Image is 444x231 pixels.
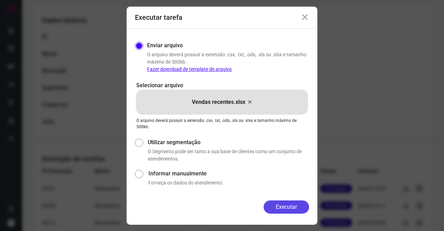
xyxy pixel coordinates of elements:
[148,148,309,163] p: O Segmento pode ser tanto a sua base de clientes como um conjunto de atendimentos.
[147,41,183,50] label: Enviar arquivo
[147,51,309,73] p: O arquivo deverá possuir a extensão .csv, .txt, .ods, .xls ou .xlsx e tamanho máximo de 500kb.
[147,66,232,72] a: Fazer download de template de arquivo
[136,117,308,130] p: O arquivo deverá possuir a extensão .csv, .txt, .ods, .xls ou .xlsx e tamanho máximo de 500kb.
[148,138,309,147] label: Utilizar segmentação
[148,179,309,187] p: Forneça os dados do atendimento.
[264,200,309,214] button: Executar
[148,170,309,178] label: Informar manualmente
[136,81,308,90] p: Selecionar arquivo
[135,13,182,22] h3: Executar tarefa
[192,98,245,106] p: Vendas recentes.xlsx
